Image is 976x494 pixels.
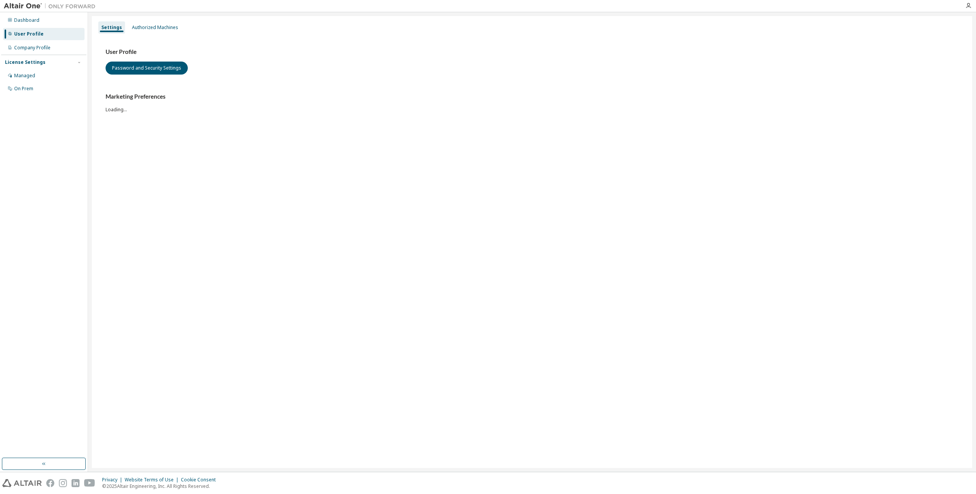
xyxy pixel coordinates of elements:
h3: User Profile [106,48,958,56]
div: Managed [14,73,35,79]
div: On Prem [14,86,33,92]
div: Cookie Consent [181,477,220,483]
button: Password and Security Settings [106,62,188,75]
img: altair_logo.svg [2,479,42,487]
img: Altair One [4,2,99,10]
div: Website Terms of Use [125,477,181,483]
div: Loading... [106,93,958,112]
img: instagram.svg [59,479,67,487]
img: linkedin.svg [72,479,80,487]
p: © 2025 Altair Engineering, Inc. All Rights Reserved. [102,483,220,489]
div: Authorized Machines [132,24,178,31]
div: Company Profile [14,45,50,51]
div: Settings [101,24,122,31]
div: User Profile [14,31,44,37]
h3: Marketing Preferences [106,93,958,101]
img: youtube.svg [84,479,95,487]
div: License Settings [5,59,46,65]
div: Privacy [102,477,125,483]
img: facebook.svg [46,479,54,487]
div: Dashboard [14,17,39,23]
